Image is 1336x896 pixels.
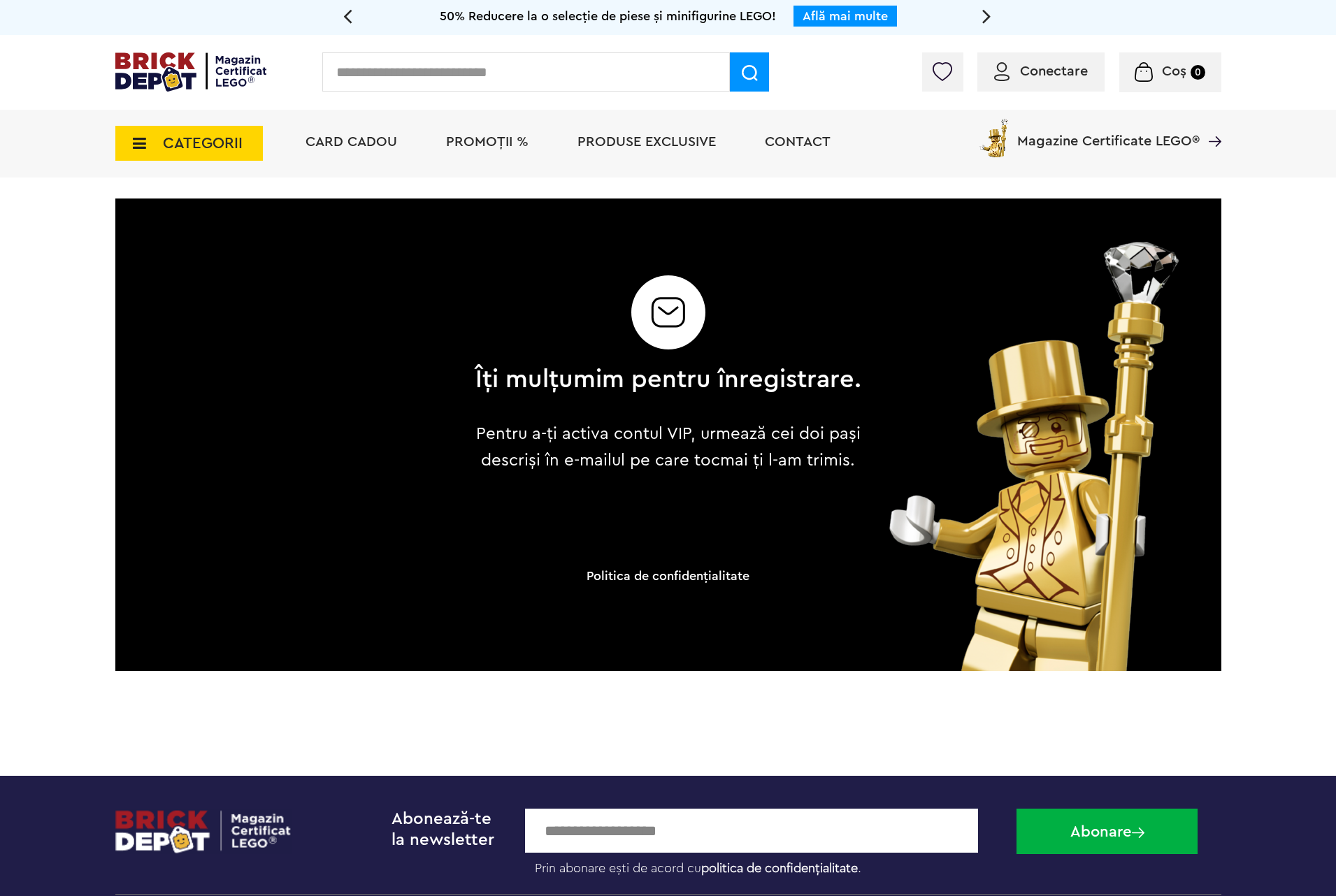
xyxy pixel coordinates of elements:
span: Coș [1162,64,1186,78]
button: Abonare [1017,809,1198,854]
a: Magazine Certificate LEGO® [1200,116,1221,130]
h2: Îți mulțumim pentru înregistrare. [475,366,861,393]
span: CATEGORII [163,136,243,151]
a: Contact [765,135,831,149]
img: footerlogo [115,809,292,854]
a: politica de confidențialitate [701,862,858,874]
small: 0 [1191,65,1205,80]
a: Află mai multe [803,10,888,22]
a: PROMOȚII % [446,135,529,149]
span: Conectare [1020,64,1088,78]
span: Abonează-te la newsletter [392,811,494,848]
img: Abonare [1132,828,1144,838]
span: Magazine Certificate LEGO® [1017,116,1200,148]
a: Politica de confidenţialitate [587,570,749,582]
p: Pentru a-ți activa contul VIP, urmează cei doi pași descriși în e-mailul pe care tocmai ți l-am t... [464,421,872,474]
a: Conectare [994,64,1088,78]
label: Prin abonare ești de acord cu . [525,853,1006,876]
span: 50% Reducere la o selecție de piese și minifigurine LEGO! [440,10,776,22]
a: Produse exclusive [577,135,716,149]
a: Card Cadou [306,135,397,149]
